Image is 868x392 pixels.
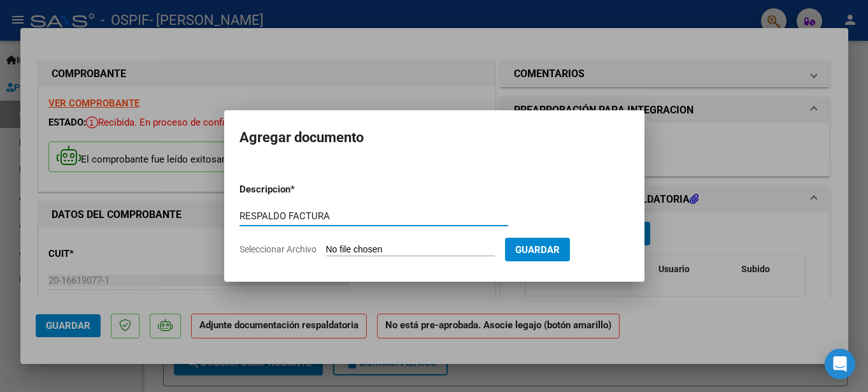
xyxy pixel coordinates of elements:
[239,244,317,254] span: Seleccionar Archivo
[825,349,855,379] div: Open Intercom Messenger
[505,238,570,261] button: Guardar
[515,244,560,256] span: Guardar
[239,126,629,150] h2: Agregar documento
[239,182,357,197] p: Descripcion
